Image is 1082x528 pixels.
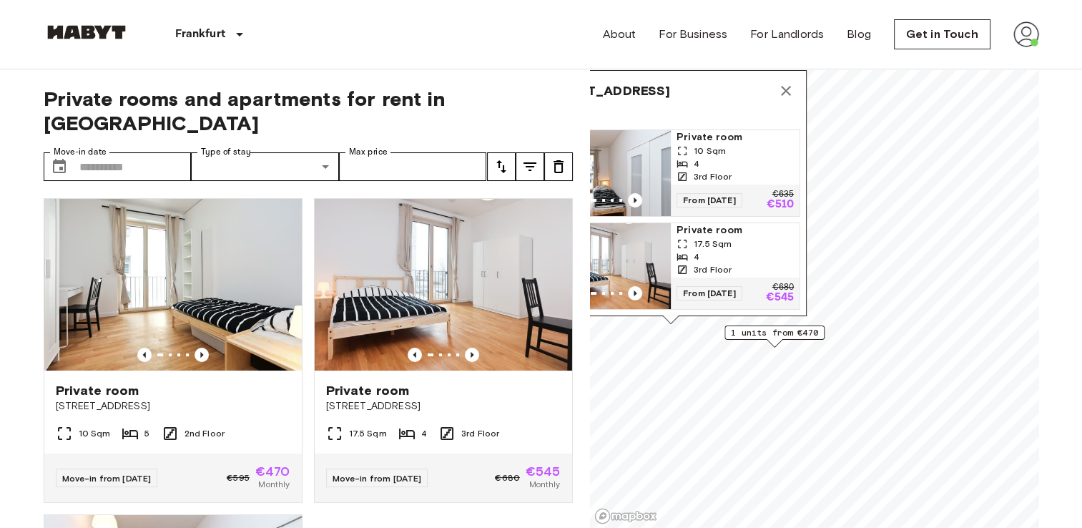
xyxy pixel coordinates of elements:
[526,465,561,478] span: €545
[694,157,699,170] span: 4
[694,263,732,276] span: 3rd Floor
[44,199,302,371] img: Marketing picture of unit DE-04-004-02M
[465,348,479,362] button: Previous image
[333,473,422,484] span: Move-in from [DATE]
[408,348,422,362] button: Previous image
[544,152,573,181] button: tune
[542,130,671,216] img: Marketing picture of unit DE-04-008-01M
[195,348,209,362] button: Previous image
[677,223,794,238] span: Private room
[315,199,572,371] img: Marketing picture of unit DE-04-007-02M
[677,130,794,145] span: Private room
[516,152,544,181] button: tune
[541,111,800,124] span: 2 units
[349,427,387,440] span: 17.5 Sqm
[677,286,742,300] span: From [DATE]
[628,193,642,207] button: Previous image
[54,146,107,158] label: Move-in date
[227,471,250,484] span: €595
[765,292,794,303] p: €545
[694,145,726,157] span: 10 Sqm
[772,283,793,292] p: €680
[56,399,290,414] span: [STREET_ADDRESS]
[185,427,225,440] span: 2nd Floor
[495,471,520,484] span: €680
[79,427,111,440] span: 10 Sqm
[694,238,732,250] span: 17.5 Sqm
[314,198,573,503] a: Marketing picture of unit DE-04-007-02MPrevious imagePrevious imagePrivate room[STREET_ADDRESS]17...
[487,152,516,181] button: tune
[1013,21,1039,47] img: avatar
[772,190,793,199] p: €635
[541,223,800,310] a: Marketing picture of unit DE-04-007-02MPrevious imagePrevious imagePrivate room17.5 Sqm43rd Floor...
[326,382,410,399] span: Private room
[628,286,642,300] button: Previous image
[677,193,742,207] span: From [DATE]
[694,250,699,263] span: 4
[731,326,818,339] span: 1 units from €470
[750,26,824,43] a: For Landlords
[594,508,657,524] a: Mapbox logo
[44,25,129,39] img: Habyt
[659,26,727,43] a: For Business
[326,399,561,414] span: [STREET_ADDRESS]
[255,465,290,478] span: €470
[258,478,290,491] span: Monthly
[541,82,670,99] span: [STREET_ADDRESS]
[201,146,251,158] label: Type of stay
[349,146,388,158] label: Max price
[766,199,794,210] p: €510
[528,478,560,491] span: Monthly
[541,129,800,217] a: Marketing picture of unit DE-04-008-01MPrevious imagePrevious imagePrivate room10 Sqm43rd FloorFr...
[137,348,152,362] button: Previous image
[461,427,499,440] span: 3rd Floor
[175,26,225,43] p: Frankfurt
[44,198,303,503] a: Marketing picture of unit DE-04-004-02MPrevious imagePrevious imagePrivate room[STREET_ADDRESS]10...
[694,170,732,183] span: 3rd Floor
[847,26,871,43] a: Blog
[542,223,671,309] img: Marketing picture of unit DE-04-007-02M
[603,26,636,43] a: About
[421,427,427,440] span: 4
[45,152,74,181] button: Choose date
[535,70,807,324] div: Map marker
[44,87,573,135] span: Private rooms and apartments for rent in [GEOGRAPHIC_DATA]
[894,19,990,49] a: Get in Touch
[62,473,152,484] span: Move-in from [DATE]
[56,382,139,399] span: Private room
[144,427,149,440] span: 5
[724,326,825,348] div: Map marker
